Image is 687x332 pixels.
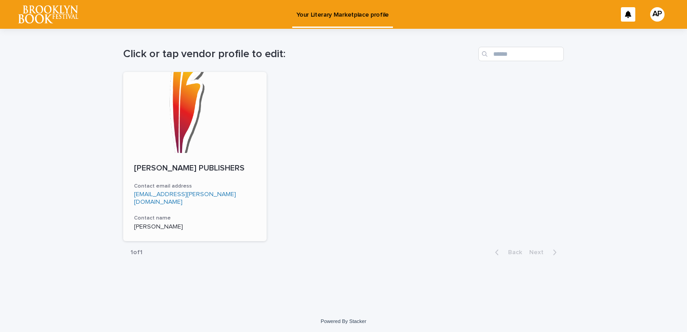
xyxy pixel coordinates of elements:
[529,249,549,256] span: Next
[134,164,256,174] p: [PERSON_NAME] PUBLISHERS
[123,242,150,264] p: 1 of 1
[134,183,256,190] h3: Contact email address
[18,5,78,23] img: l65f3yHPToSKODuEVUav
[123,48,475,61] h1: Click or tap vendor profile to edit:
[123,72,267,241] a: [PERSON_NAME] PUBLISHERSContact email address[EMAIL_ADDRESS][PERSON_NAME][DOMAIN_NAME]Contact nam...
[134,223,256,231] p: [PERSON_NAME]
[134,191,236,205] a: [EMAIL_ADDRESS][PERSON_NAME][DOMAIN_NAME]
[478,47,564,61] input: Search
[503,249,522,256] span: Back
[488,248,526,256] button: Back
[134,215,256,222] h3: Contact name
[526,248,564,256] button: Next
[321,319,366,324] a: Powered By Stacker
[650,7,665,22] div: AP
